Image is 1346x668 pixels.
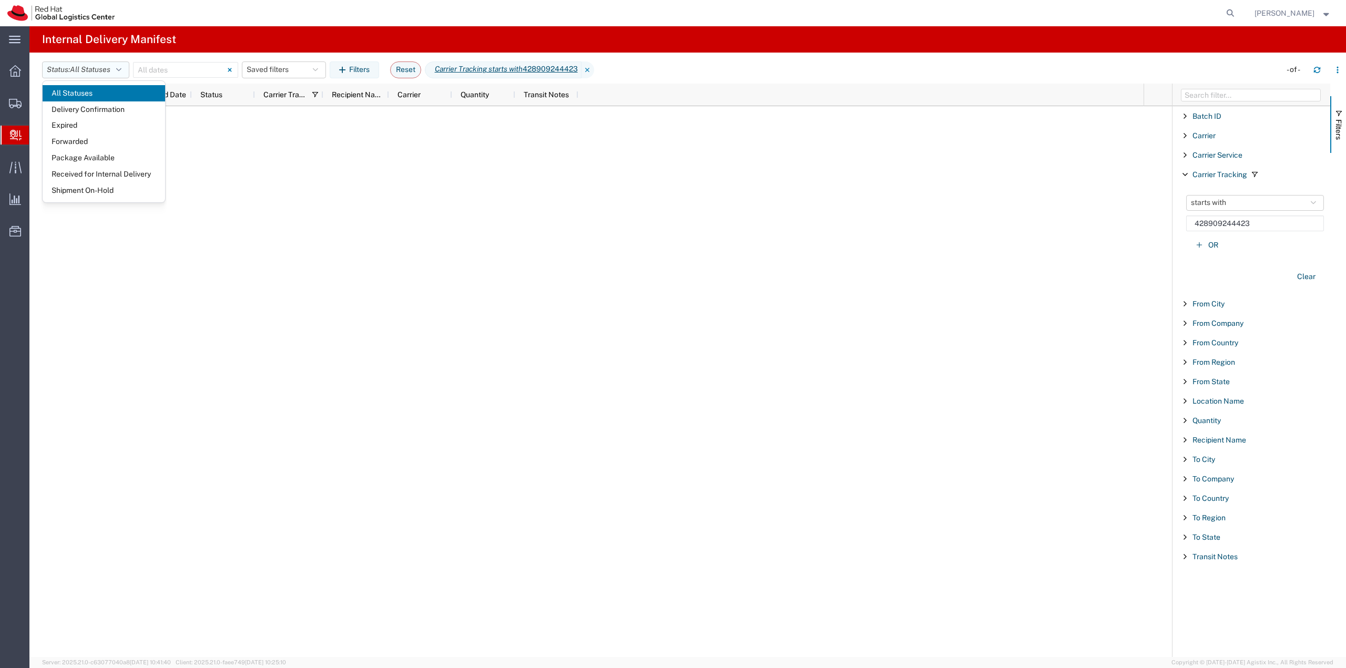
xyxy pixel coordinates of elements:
div: Filter List 18 Filters [1172,106,1330,657]
span: All Statuses [70,65,110,74]
input: Enter the criteria [1186,215,1324,231]
button: OR [1186,236,1227,254]
span: Package Available [43,150,165,166]
h4: Internal Delivery Manifest [42,26,176,53]
span: Copyright © [DATE]-[DATE] Agistix Inc., All Rights Reserved [1171,658,1333,667]
span: From Country [1192,338,1238,347]
span: Carrier Tracking starts with 428909244423 [425,61,582,78]
img: logo [7,5,115,21]
div: - of - [1287,64,1305,75]
button: Reset [390,61,421,78]
input: Filter Columns Input [1181,89,1321,101]
span: starts with [1191,198,1226,208]
span: From State [1192,377,1230,386]
span: Recipient Name [1192,436,1246,444]
span: To City [1192,455,1215,464]
span: Location Name [1192,397,1244,405]
span: Shipment On-Hold [43,182,165,199]
button: Clear [1289,268,1324,286]
span: To State [1192,533,1220,541]
span: Quantity [1192,416,1221,425]
span: Delivery Confirmation [43,101,165,118]
span: Transit Notes [524,90,569,99]
span: Filters [1334,119,1343,140]
span: OR [1208,240,1218,250]
span: Carrier [397,90,421,99]
span: Client: 2025.21.0-faee749 [176,659,286,665]
span: Carrier [1192,131,1216,140]
span: From Region [1192,358,1235,366]
button: starts with [1186,195,1324,210]
span: [DATE] 10:41:40 [130,659,171,665]
span: Received for Internal Delivery [43,166,165,182]
span: To Company [1192,475,1234,483]
i: Carrier Tracking starts with [435,64,523,75]
span: To Region [1192,513,1226,522]
span: Carrier Tracking [1192,170,1247,179]
button: Status:All Statuses [42,61,129,78]
span: [DATE] 10:25:10 [245,659,286,665]
span: All Statuses [43,85,165,101]
span: Expired [43,117,165,133]
span: From City [1192,300,1225,308]
button: Saved filters [242,61,326,78]
span: Carrier Service [1192,151,1242,159]
span: Batch ID [1192,112,1221,120]
span: Transit Notes [1192,552,1238,561]
span: To Country [1192,494,1229,502]
span: Recipient Name [332,90,385,99]
button: [PERSON_NAME] [1254,7,1332,19]
span: Server: 2025.21.0-c63077040a8 [42,659,171,665]
span: Status [200,90,222,99]
span: Jason Alexander [1255,7,1314,19]
span: Quantity [461,90,489,99]
span: Forwarded [43,133,165,150]
button: Filters [330,61,379,78]
span: From Company [1192,319,1243,327]
span: Carrier Tracking [263,90,308,99]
